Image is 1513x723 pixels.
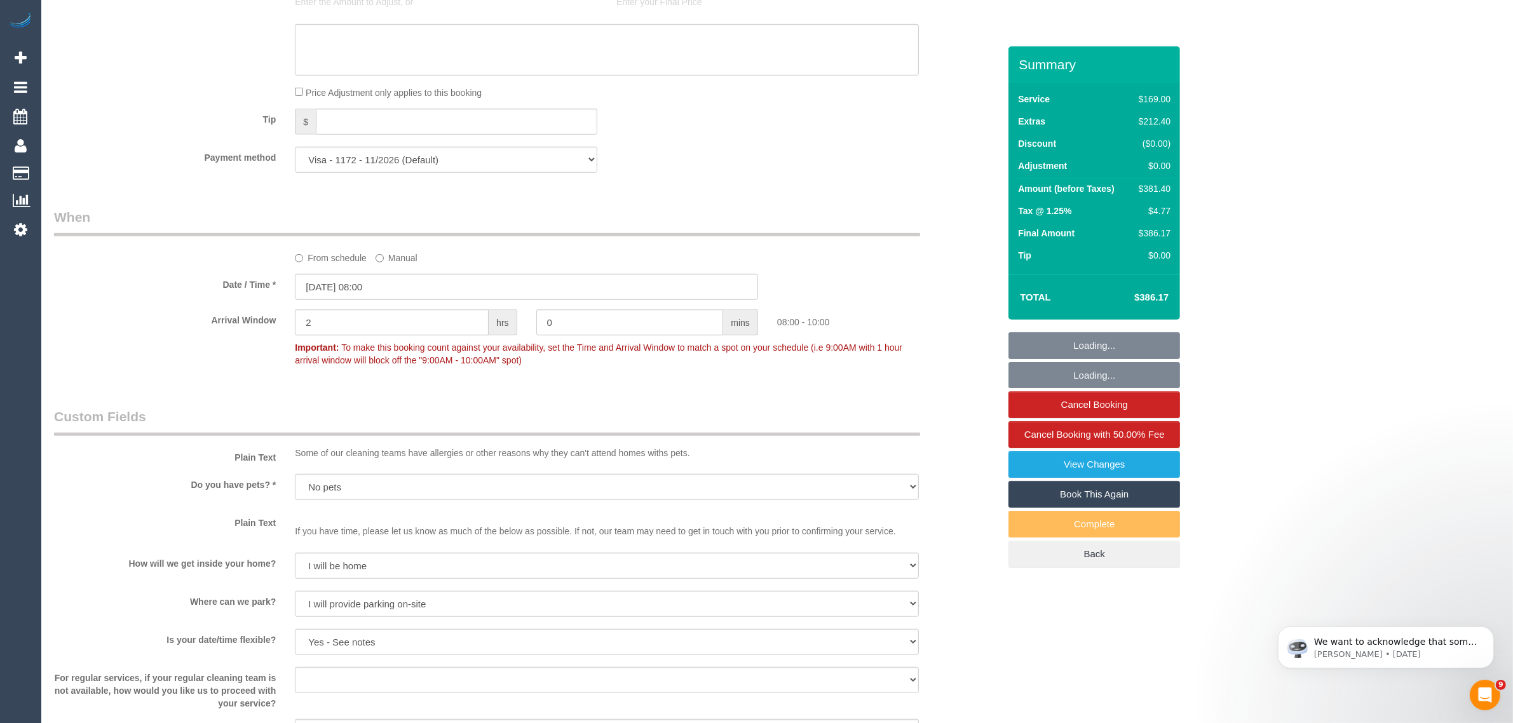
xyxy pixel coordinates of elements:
[54,407,920,436] legend: Custom Fields
[1134,93,1170,105] div: $169.00
[1008,481,1180,508] a: Book This Again
[44,667,285,710] label: For regular services, if your regular cleaning team is not available, how would you like us to pr...
[55,37,219,211] span: We want to acknowledge that some users may be experiencing lag or slower performance in our softw...
[295,342,339,353] strong: Important:
[1019,57,1174,72] h3: Summary
[44,512,285,529] label: Plain Text
[8,13,33,30] img: Automaid Logo
[55,49,219,60] p: Message from Ellie, sent 3d ago
[1018,249,1031,262] label: Tip
[1470,680,1500,710] iframe: Intercom live chat
[1018,137,1056,150] label: Discount
[1496,680,1506,690] span: 9
[54,208,920,236] legend: When
[1008,421,1180,448] a: Cancel Booking with 50.00% Fee
[376,254,384,262] input: Manual
[1096,292,1169,303] h4: $386.17
[1018,159,1067,172] label: Adjustment
[1134,159,1170,172] div: $0.00
[1134,227,1170,240] div: $386.17
[295,254,303,262] input: From schedule
[1259,600,1513,689] iframe: Intercom notifications message
[44,591,285,608] label: Where can we park?
[1008,391,1180,418] a: Cancel Booking
[295,342,902,365] span: To make this booking count against your availability, set the Time and Arrival Window to match a ...
[44,447,285,464] label: Plain Text
[1018,115,1045,128] label: Extras
[1008,541,1180,567] a: Back
[1008,451,1180,478] a: View Changes
[1134,249,1170,262] div: $0.00
[44,309,285,327] label: Arrival Window
[295,447,919,459] p: Some of our cleaning teams have allergies or other reasons why they can't attend homes withs pets.
[44,629,285,646] label: Is your date/time flexible?
[1134,205,1170,217] div: $4.77
[768,309,1008,328] div: 08:00 - 10:00
[1018,93,1050,105] label: Service
[1018,227,1075,240] label: Final Amount
[489,309,517,335] span: hrs
[44,147,285,164] label: Payment method
[306,88,482,98] span: Price Adjustment only applies to this booking
[723,309,758,335] span: mins
[295,247,367,264] label: From schedule
[1018,205,1071,217] label: Tax @ 1.25%
[1018,182,1114,195] label: Amount (before Taxes)
[295,109,316,135] span: $
[1134,137,1170,150] div: ($0.00)
[44,553,285,570] label: How will we get inside your home?
[44,474,285,491] label: Do you have pets? *
[44,274,285,291] label: Date / Time *
[1020,292,1051,302] strong: Total
[1134,115,1170,128] div: $212.40
[1024,429,1165,440] span: Cancel Booking with 50.00% Fee
[1134,182,1170,195] div: $381.40
[295,274,758,300] input: DD/MM/YYYY HH:MM
[44,109,285,126] label: Tip
[295,512,919,537] p: If you have time, please let us know as much of the below as possible. If not, our team may need ...
[376,247,417,264] label: Manual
